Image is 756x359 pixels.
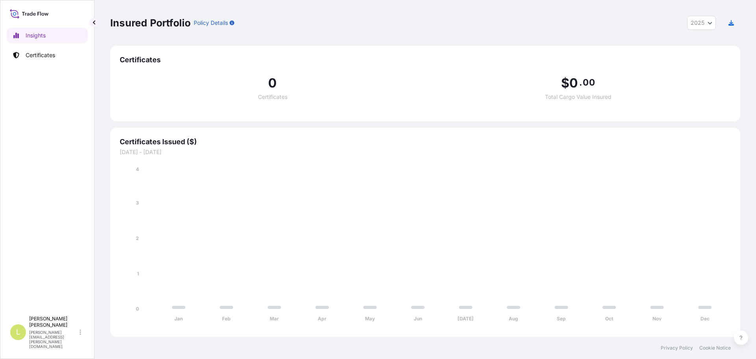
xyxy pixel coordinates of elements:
[7,28,88,43] a: Insights
[318,316,326,322] tspan: Apr
[120,148,731,156] span: [DATE] - [DATE]
[365,316,375,322] tspan: May
[7,47,88,63] a: Certificates
[661,345,693,351] a: Privacy Policy
[579,79,582,86] span: .
[583,79,595,86] span: 00
[26,51,55,59] p: Certificates
[691,19,704,27] span: 2025
[569,77,578,89] span: 0
[136,306,139,312] tspan: 0
[136,235,139,241] tspan: 2
[699,345,731,351] a: Cookie Notice
[414,316,422,322] tspan: Jun
[700,316,710,322] tspan: Dec
[557,316,566,322] tspan: Sep
[29,330,78,349] p: [PERSON_NAME][EMAIL_ADDRESS][PERSON_NAME][DOMAIN_NAME]
[561,77,569,89] span: $
[458,316,474,322] tspan: [DATE]
[687,16,716,30] button: Year Selector
[545,94,611,100] span: Total Cargo Value Insured
[120,55,731,65] span: Certificates
[258,94,287,100] span: Certificates
[605,316,613,322] tspan: Oct
[16,328,20,336] span: L
[136,166,139,172] tspan: 4
[652,316,662,322] tspan: Nov
[222,316,231,322] tspan: Feb
[509,316,518,322] tspan: Aug
[270,316,279,322] tspan: Mar
[268,77,277,89] span: 0
[136,200,139,206] tspan: 3
[174,316,183,322] tspan: Jan
[137,271,139,277] tspan: 1
[26,32,46,39] p: Insights
[194,19,228,27] p: Policy Details
[110,17,191,29] p: Insured Portfolio
[29,316,78,328] p: [PERSON_NAME] [PERSON_NAME]
[120,137,731,147] span: Certificates Issued ($)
